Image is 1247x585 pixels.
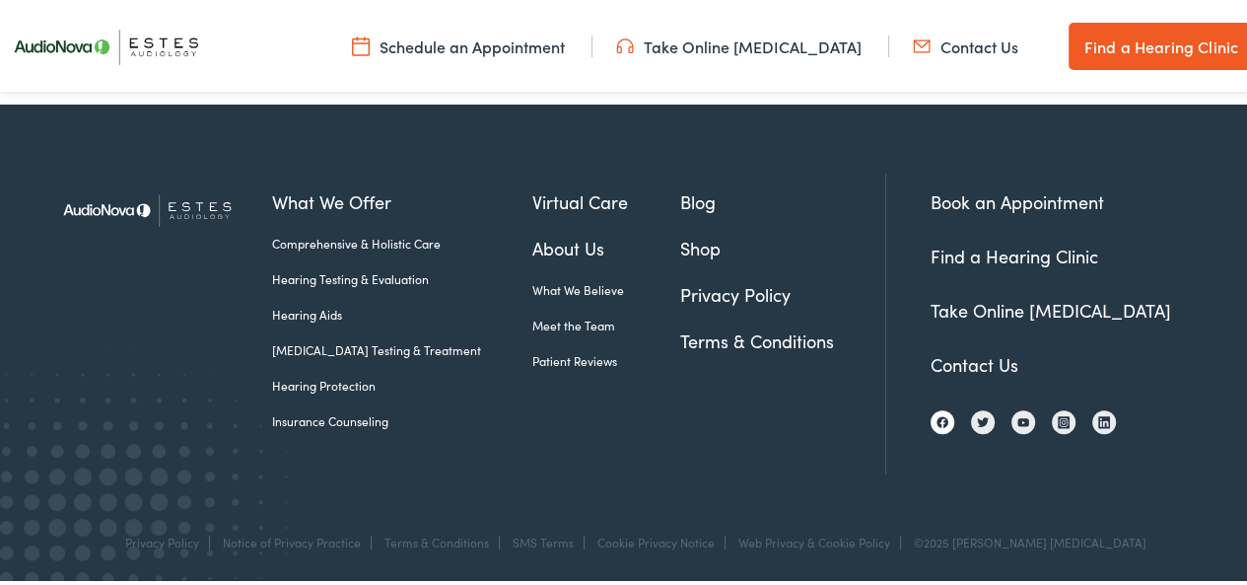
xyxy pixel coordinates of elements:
[616,33,634,54] img: utility icon
[904,533,1146,547] div: ©2025 [PERSON_NAME] [MEDICAL_DATA]
[272,185,532,212] a: What We Offer
[272,374,532,392] a: Hearing Protection
[913,33,1018,54] a: Contact Us
[272,232,532,250] a: Comprehensive & Holistic Care
[384,531,489,548] a: Terms & Conditions
[931,186,1104,211] a: Book an Appointment
[616,33,862,54] a: Take Online [MEDICAL_DATA]
[931,295,1171,320] a: Take Online [MEDICAL_DATA]
[223,531,361,548] a: Notice of Privacy Practice
[125,531,199,548] a: Privacy Policy
[680,185,885,212] a: Blog
[738,531,890,548] a: Web Privacy & Cookie Policy
[272,409,532,427] a: Insurance Counseling
[532,349,679,367] a: Patient Reviews
[931,241,1098,265] a: Find a Hearing Clinic
[936,413,948,425] img: Facebook icon, indicating the presence of the site or brand on the social media platform.
[1017,414,1029,425] img: YouTube
[352,33,565,54] a: Schedule an Appointment
[272,303,532,321] a: Hearing Aids
[680,278,885,305] a: Privacy Policy
[977,413,989,425] img: Twitter
[532,185,679,212] a: Virtual Care
[352,33,370,54] img: utility icon
[532,232,679,258] a: About Us
[1058,412,1070,426] img: Instagram
[513,531,574,548] a: SMS Terms
[597,531,715,548] a: Cookie Privacy Notice
[913,33,931,54] img: utility icon
[50,171,257,244] img: Estes Audiology
[680,232,885,258] a: Shop
[680,325,885,351] a: Terms & Conditions
[532,314,679,331] a: Meet the Team
[931,349,1018,374] a: Contact Us
[532,278,679,296] a: What We Believe
[272,267,532,285] a: Hearing Testing & Evaluation
[1098,412,1110,426] img: LinkedIn
[272,338,532,356] a: [MEDICAL_DATA] Testing & Treatment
